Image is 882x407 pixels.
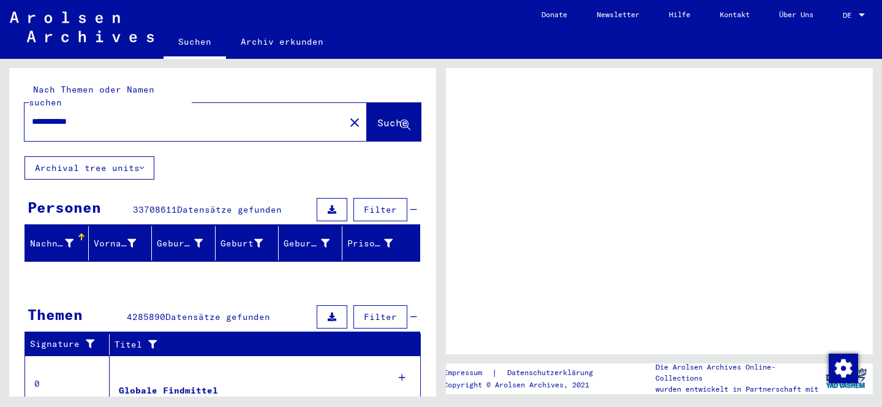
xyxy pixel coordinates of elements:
div: Geburtsdatum [284,237,330,250]
div: Geburtsname [157,237,203,250]
mat-header-cell: Geburt‏ [216,226,279,261]
span: 4285890 [127,311,165,322]
div: Nachname [30,234,89,253]
div: Nachname [30,237,73,250]
a: Datenschutzerklärung [497,367,608,379]
mat-header-cell: Nachname [25,226,89,261]
p: wurden entwickelt in Partnerschaft mit [655,384,820,395]
img: Zustimmung ändern [829,354,858,383]
span: Datensätze gefunden [165,311,270,322]
div: Geburtsname [157,234,218,253]
p: Die Arolsen Archives Online-Collections [655,362,820,384]
mat-header-cell: Prisoner # [342,226,420,261]
div: Titel [115,338,396,351]
button: Suche [367,103,421,141]
p: Copyright © Arolsen Archives, 2021 [443,379,608,390]
mat-header-cell: Geburtsname [152,226,216,261]
span: Suche [377,116,408,129]
span: Filter [364,204,397,215]
div: Themen [28,303,83,325]
div: Globale Findmittel [119,384,218,397]
div: Signature [30,335,112,354]
div: | [443,367,608,379]
span: Datensätze gefunden [177,204,282,215]
span: Filter [364,311,397,322]
div: Geburt‏ [221,234,279,253]
div: Prisoner # [347,234,409,253]
a: Suchen [164,27,226,59]
img: Arolsen_neg.svg [10,12,154,42]
span: 33708611 [133,204,177,215]
div: Geburt‏ [221,237,263,250]
div: Vorname [94,234,152,253]
div: Signature [30,338,100,351]
div: Personen [28,196,101,218]
div: Titel [115,335,409,354]
div: Geburtsdatum [284,234,345,253]
mat-header-cell: Geburtsdatum [279,226,342,261]
button: Archival tree units [24,156,154,180]
mat-label: Nach Themen oder Namen suchen [29,84,154,108]
span: DE [843,11,856,20]
button: Clear [342,110,367,134]
button: Filter [353,305,407,329]
a: Impressum [443,367,492,379]
mat-header-cell: Vorname [89,226,153,261]
div: Vorname [94,237,137,250]
img: yv_logo.png [823,363,869,394]
div: Prisoner # [347,237,393,250]
a: Archiv erkunden [226,27,338,56]
mat-icon: close [347,115,362,130]
button: Filter [353,198,407,221]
